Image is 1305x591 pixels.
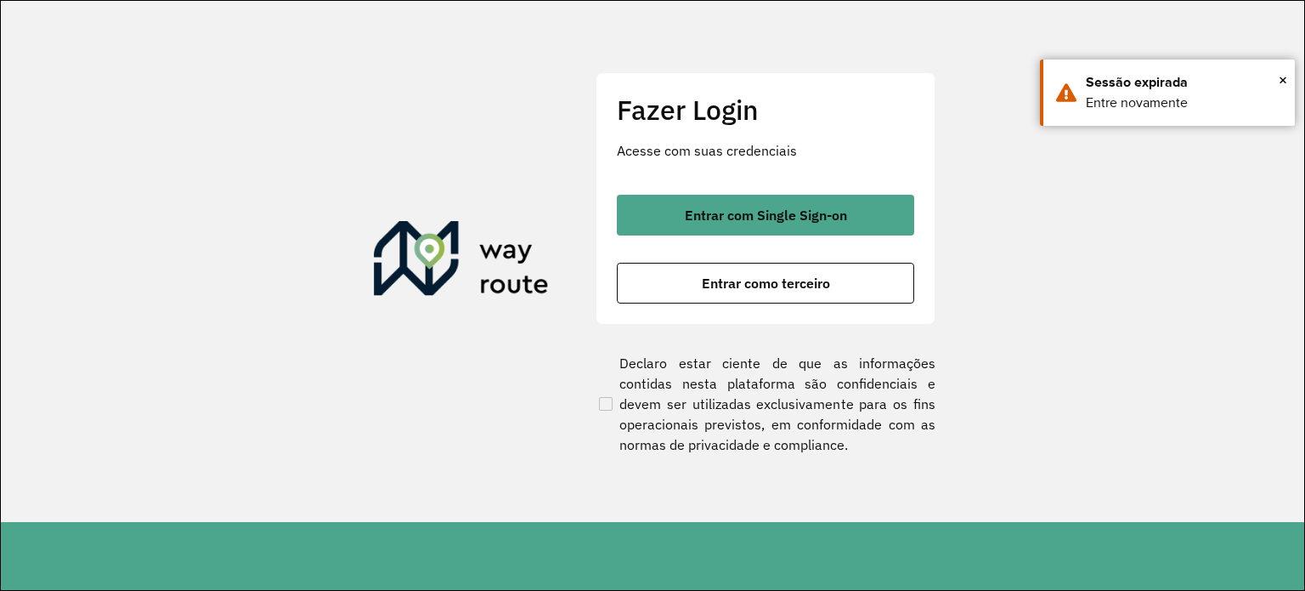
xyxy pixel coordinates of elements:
label: Declaro estar ciente de que as informações contidas nesta plataforma são confidenciais e devem se... [596,353,935,455]
button: button [617,263,914,304]
button: button [617,195,914,236]
span: Entrar como terceiro [702,276,830,290]
div: Sessão expirada [1086,72,1282,93]
p: Acesse com suas credenciais [617,140,914,161]
button: Close [1279,67,1287,93]
span: Entrar com Single Sign-on [685,208,847,222]
h2: Fazer Login [617,94,914,126]
div: Entre novamente [1086,93,1282,113]
span: × [1279,67,1287,93]
img: Roteirizador AmbevTech [374,221,549,303]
